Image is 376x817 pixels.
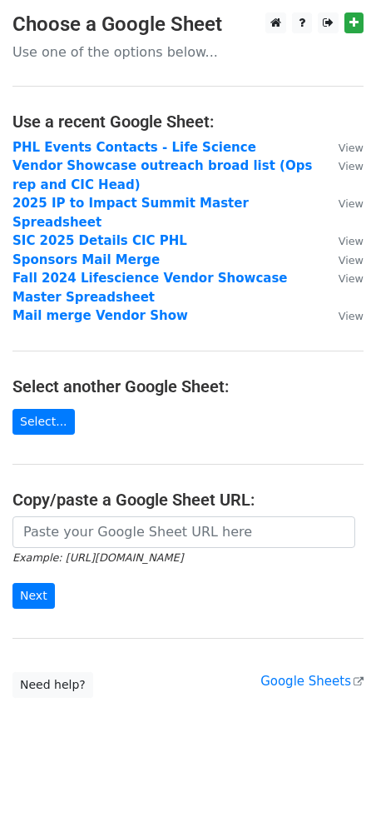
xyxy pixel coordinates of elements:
[322,140,364,155] a: View
[12,409,75,435] a: Select...
[339,197,364,210] small: View
[12,252,160,267] a: Sponsors Mail Merge
[339,310,364,322] small: View
[12,308,188,323] a: Mail merge Vendor Show
[12,112,364,132] h4: Use a recent Google Sheet:
[12,233,187,248] a: SIC 2025 Details CIC PHL
[339,235,364,247] small: View
[12,551,183,564] small: Example: [URL][DOMAIN_NAME]
[339,160,364,172] small: View
[339,142,364,154] small: View
[12,490,364,510] h4: Copy/paste a Google Sheet URL:
[12,140,256,155] a: PHL Events Contacts - Life Science
[12,516,355,548] input: Paste your Google Sheet URL here
[322,196,364,211] a: View
[322,271,364,286] a: View
[260,674,364,689] a: Google Sheets
[12,12,364,37] h3: Choose a Google Sheet
[12,271,288,305] a: Fall 2024 Lifescience Vendor Showcase Master Spreadsheet
[12,672,93,698] a: Need help?
[12,196,249,230] a: 2025 IP to Impact Summit Master Spreadsheet
[339,272,364,285] small: View
[322,158,364,173] a: View
[322,252,364,267] a: View
[12,376,364,396] h4: Select another Google Sheet:
[322,233,364,248] a: View
[322,308,364,323] a: View
[12,43,364,61] p: Use one of the options below...
[339,254,364,267] small: View
[12,158,312,192] a: Vendor Showcase outreach broad list (Ops rep and CIC Head)
[12,583,55,609] input: Next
